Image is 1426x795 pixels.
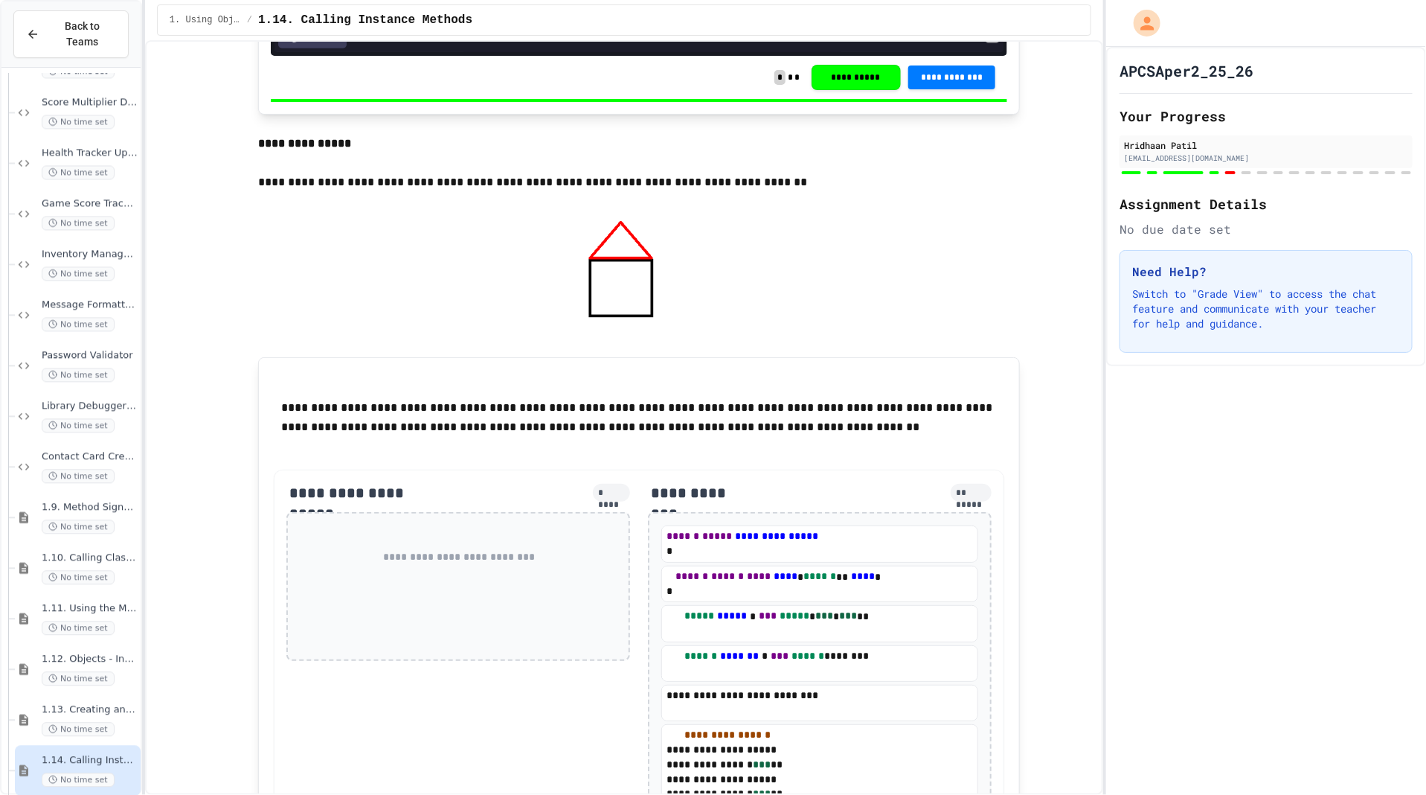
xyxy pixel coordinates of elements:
span: 1.11. Using the Math Class [42,602,138,615]
span: Library Debugger Challenge [42,400,138,412]
span: No time set [42,570,115,584]
button: Back to Teams [13,10,129,58]
span: No time set [42,115,115,129]
span: Health Tracker Update [42,147,138,159]
div: Hridhaan Patil [1124,138,1408,152]
span: No time set [42,165,115,179]
span: No time set [42,722,115,736]
p: Switch to "Grade View" to access the chat feature and communicate with your teacher for help and ... [1132,287,1400,331]
span: 1.14. Calling Instance Methods [258,11,472,29]
span: No time set [42,368,115,382]
span: 1.13. Creating and Initializing Objects: Constructors [42,703,138,716]
h1: APCSAper2_25_26 [1120,60,1253,81]
h2: Assignment Details [1120,194,1413,214]
span: 1. Using Objects and Methods [170,14,241,26]
div: My Account [1118,6,1164,40]
span: No time set [42,266,115,281]
span: 1.9. Method Signatures [42,501,138,514]
span: Game Score Tracker [42,197,138,210]
span: No time set [42,621,115,635]
span: Password Validator [42,349,138,362]
h2: Your Progress [1120,106,1413,127]
span: No time set [42,469,115,483]
span: 1.14. Calling Instance Methods [42,754,138,767]
span: Contact Card Creator [42,450,138,463]
span: No time set [42,317,115,331]
div: No due date set [1120,220,1413,238]
span: Message Formatter Fixer [42,298,138,311]
span: 1.12. Objects - Instances of Classes [42,653,138,665]
span: Back to Teams [48,19,116,50]
span: No time set [42,773,115,787]
span: Score Multiplier Debug [42,96,138,109]
span: 1.10. Calling Class Methods [42,552,138,564]
span: No time set [42,216,115,230]
span: No time set [42,671,115,686]
span: No time set [42,520,115,534]
span: Inventory Management System [42,248,138,261]
span: / [247,14,252,26]
h3: Need Help? [1132,263,1400,281]
div: [EMAIL_ADDRESS][DOMAIN_NAME] [1124,153,1408,164]
span: No time set [42,418,115,432]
